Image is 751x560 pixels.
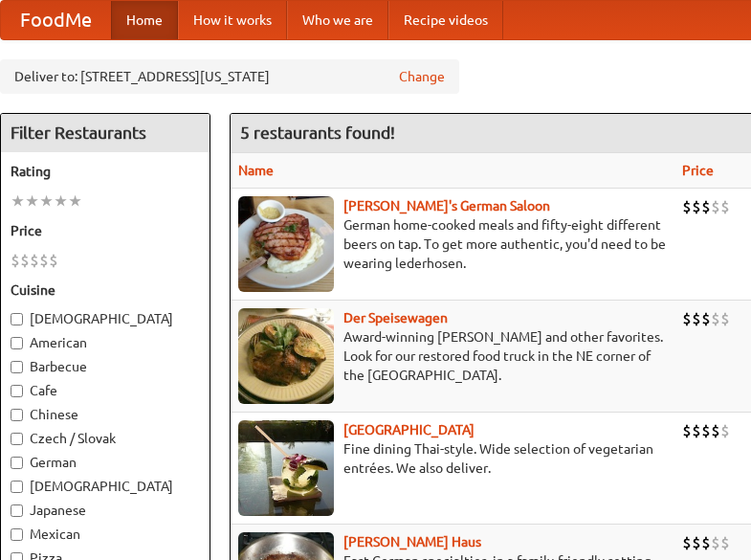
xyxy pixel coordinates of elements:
[399,67,445,86] a: Change
[11,280,200,300] h5: Cuisine
[25,190,39,212] li: ★
[11,477,200,496] label: [DEMOGRAPHIC_DATA]
[11,453,200,472] label: German
[11,357,200,376] label: Barbecue
[39,190,54,212] li: ★
[388,1,503,39] a: Recipe videos
[238,439,667,478] p: Fine dining Thai-style. Wide selection of vegetarian entrées. We also deliver.
[11,504,23,517] input: Japanese
[11,221,200,240] h5: Price
[11,250,20,271] li: $
[11,337,23,349] input: American
[701,308,711,329] li: $
[11,433,23,445] input: Czech / Slovak
[39,250,49,271] li: $
[692,308,701,329] li: $
[11,457,23,469] input: German
[11,481,23,493] input: [DEMOGRAPHIC_DATA]
[54,190,68,212] li: ★
[682,420,692,441] li: $
[49,250,58,271] li: $
[240,123,395,142] ng-pluralize: 5 restaurants found!
[68,190,82,212] li: ★
[343,198,550,213] a: [PERSON_NAME]'s German Saloon
[720,308,730,329] li: $
[238,308,334,404] img: speisewagen.jpg
[701,532,711,553] li: $
[682,532,692,553] li: $
[11,528,23,541] input: Mexican
[720,532,730,553] li: $
[692,196,701,217] li: $
[692,532,701,553] li: $
[11,501,200,520] label: Japanese
[30,250,39,271] li: $
[711,420,720,441] li: $
[238,196,334,292] img: esthers.jpg
[11,381,200,400] label: Cafe
[692,420,701,441] li: $
[11,429,200,448] label: Czech / Slovak
[11,361,23,373] input: Barbecue
[701,196,711,217] li: $
[20,250,30,271] li: $
[1,114,210,152] h4: Filter Restaurants
[711,196,720,217] li: $
[238,420,334,516] img: satay.jpg
[711,308,720,329] li: $
[701,420,711,441] li: $
[682,196,692,217] li: $
[11,525,200,544] label: Mexican
[11,405,200,424] label: Chinese
[238,163,274,178] a: Name
[11,313,23,325] input: [DEMOGRAPHIC_DATA]
[11,409,23,421] input: Chinese
[238,215,667,273] p: German home-cooked meals and fifty-eight different beers on tap. To get more authentic, you'd nee...
[287,1,388,39] a: Who we are
[111,1,178,39] a: Home
[11,190,25,212] li: ★
[11,309,200,328] label: [DEMOGRAPHIC_DATA]
[11,162,200,181] h5: Rating
[11,385,23,397] input: Cafe
[178,1,287,39] a: How it works
[343,310,448,325] a: Der Speisewagen
[682,308,692,329] li: $
[238,327,667,385] p: Award-winning [PERSON_NAME] and other favorites. Look for our restored food truck in the NE corne...
[11,333,200,352] label: American
[711,532,720,553] li: $
[720,420,730,441] li: $
[720,196,730,217] li: $
[682,163,714,178] a: Price
[343,534,481,549] a: [PERSON_NAME] Haus
[343,422,475,437] a: [GEOGRAPHIC_DATA]
[1,1,111,39] a: FoodMe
